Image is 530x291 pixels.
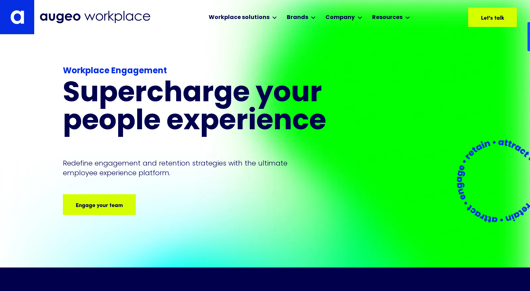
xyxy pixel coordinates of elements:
[372,13,403,22] div: Resources
[63,158,301,178] p: Redefine engagement and retention strategies with the ultimate employee experience platform.
[468,8,517,27] a: Let's talk
[40,11,150,24] img: Augeo Workplace business unit full logo in mignight blue.
[63,80,361,136] h1: Supercharge your people experience
[63,194,136,215] a: Engage your team
[287,13,308,22] div: Brands
[10,10,24,24] img: Augeo's "a" monogram decorative logo in white.
[325,13,355,22] div: Company
[209,13,269,22] div: Workplace solutions
[63,65,361,77] div: Workplace Engagement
